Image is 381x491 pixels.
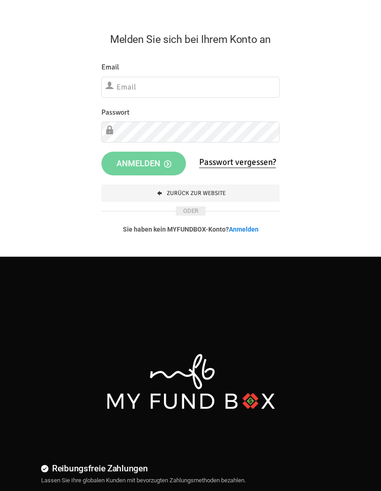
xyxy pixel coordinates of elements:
h2: Melden Sie sich bei Ihrem Konto an [101,32,280,48]
span: Lassen Sie Ihre globalen Kunden mit bevorzugten Zahlungsmethoden bezahlen. [41,477,246,484]
a: Anmelden [229,226,259,233]
label: Email [101,62,119,73]
h4: Reibungsfreie Zahlungen [41,462,349,475]
input: Email [101,77,280,98]
span: ODER [176,206,206,216]
label: Passwort [101,107,130,118]
span: Anmelden [116,158,171,168]
a: Zurück zur Website [101,185,280,202]
p: Sie haben kein MYFUNDBOX-Konto? [101,225,280,234]
img: mfbwhite.png [105,352,276,411]
button: Anmelden [101,152,186,175]
a: Passwort vergessen? [199,157,276,168]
